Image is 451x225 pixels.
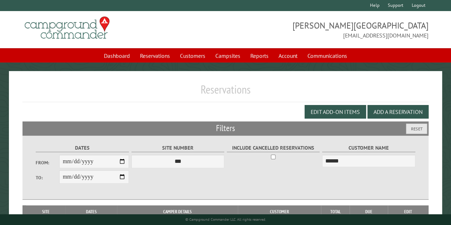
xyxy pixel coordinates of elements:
[100,49,134,62] a: Dashboard
[406,124,427,134] button: Reset
[246,49,273,62] a: Reports
[303,49,351,62] a: Communications
[367,105,429,119] button: Add a Reservation
[22,121,429,135] h2: Filters
[226,20,429,40] span: [PERSON_NAME][GEOGRAPHIC_DATA] [EMAIL_ADDRESS][DOMAIN_NAME]
[131,144,225,152] label: Site Number
[388,205,429,218] th: Edit
[117,205,237,218] th: Camper Details
[274,49,302,62] a: Account
[36,144,129,152] label: Dates
[22,82,429,102] h1: Reservations
[136,49,174,62] a: Reservations
[350,205,387,218] th: Due
[22,14,112,42] img: Campground Commander
[227,144,320,152] label: Include Cancelled Reservations
[305,105,366,119] button: Edit Add-on Items
[238,205,321,218] th: Customer
[211,49,245,62] a: Campsites
[26,205,65,218] th: Site
[36,159,59,166] label: From:
[185,217,266,222] small: © Campground Commander LLC. All rights reserved.
[176,49,210,62] a: Customers
[322,144,415,152] label: Customer Name
[65,205,117,218] th: Dates
[36,174,59,181] label: To:
[321,205,350,218] th: Total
